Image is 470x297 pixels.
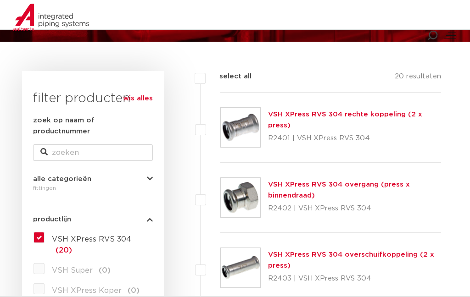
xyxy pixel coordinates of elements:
[395,71,441,85] p: 20 resultaten
[52,267,93,274] span: VSH Super
[221,248,260,287] img: Thumbnail for VSH XPress RVS 304 overschuifkoppeling (2 x press)
[33,216,71,223] span: productlijn
[123,93,153,104] a: wis alles
[52,287,122,294] span: VSH XPress Koper
[221,178,260,217] img: Thumbnail for VSH XPress RVS 304 overgang (press x binnendraad)
[128,287,140,294] span: (0)
[56,247,72,254] span: (20)
[33,216,153,223] button: productlijn
[33,182,153,193] div: fittingen
[33,115,153,137] label: zoek op naam of productnummer
[268,251,434,269] a: VSH XPress RVS 304 overschuifkoppeling (2 x press)
[33,89,153,108] h3: filter producten
[268,271,441,286] p: R2403 | VSH XPress RVS 304
[268,181,410,199] a: VSH XPress RVS 304 overgang (press x binnendraad)
[268,111,422,129] a: VSH XPress RVS 304 rechte koppeling (2 x press)
[268,131,441,146] p: R2401 | VSH XPress RVS 304
[33,144,153,161] input: zoeken
[221,108,260,147] img: Thumbnail for VSH XPress RVS 304 rechte koppeling (2 x press)
[206,71,252,82] label: select all
[33,176,153,182] button: alle categorieën
[52,236,131,243] span: VSH XPress RVS 304
[99,267,111,274] span: (0)
[268,201,441,216] p: R2402 | VSH XPress RVS 304
[33,176,91,182] span: alle categorieën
